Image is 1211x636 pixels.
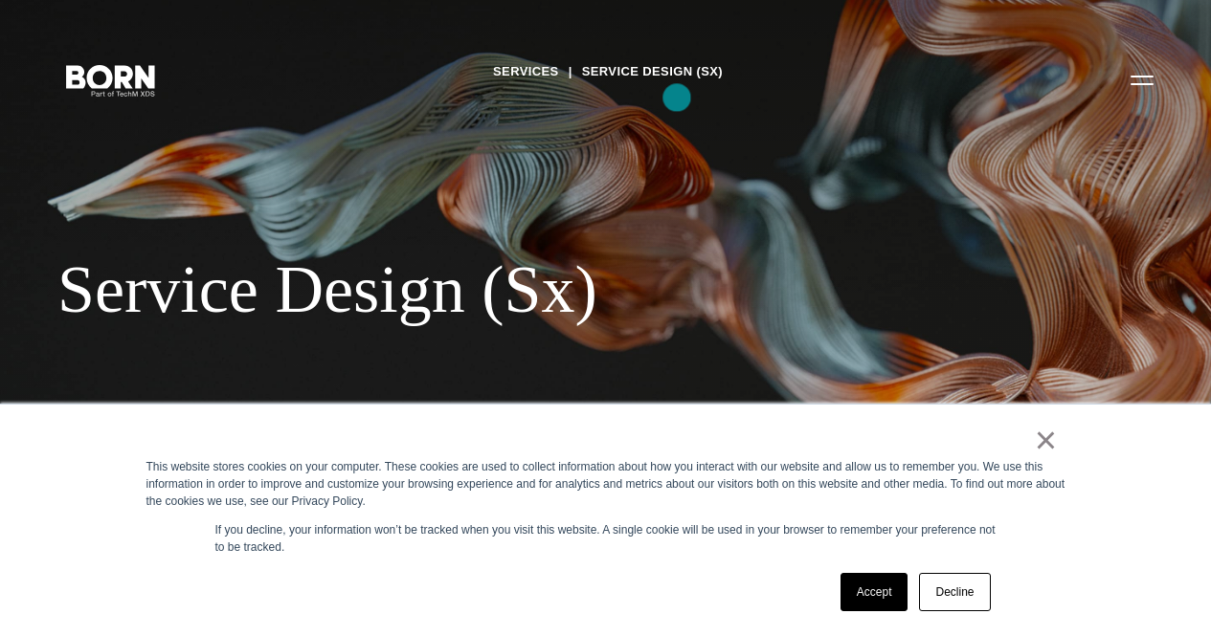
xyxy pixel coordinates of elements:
[582,57,723,86] a: Service Design (Sx)
[57,251,862,329] div: Service Design (Sx)
[1035,431,1058,449] a: ×
[215,521,997,556] p: If you decline, your information won’t be tracked when you visit this website. A single cookie wi...
[841,573,908,611] a: Accept
[1119,59,1165,99] button: Open
[919,573,990,611] a: Decline
[493,57,559,86] a: Services
[146,458,1065,510] div: This website stores cookies on your computer. These cookies are used to collect information about...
